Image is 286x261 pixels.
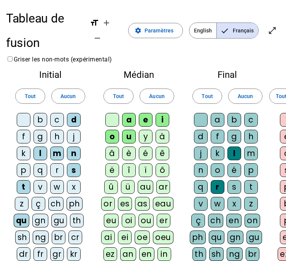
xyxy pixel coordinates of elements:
[244,180,258,194] div: t
[101,197,115,211] div: or
[139,147,153,160] div: é
[50,163,64,177] div: r
[33,113,47,127] div: b
[120,247,136,261] div: an
[211,163,224,177] div: o
[209,247,224,261] div: sh
[226,214,242,227] div: en
[227,247,243,261] div: ng
[99,15,114,31] button: Augmenter la taille de la police
[245,214,260,227] div: on
[238,92,253,101] span: Aucun
[33,230,49,244] div: ng
[128,23,183,38] button: Paramètres
[101,230,115,244] div: ai
[194,163,208,177] div: n
[33,247,47,261] div: fr
[67,247,81,261] div: kr
[244,197,258,211] div: z
[118,230,132,244] div: ei
[153,197,174,211] div: eau
[118,197,132,211] div: es
[149,92,164,101] span: Aucun
[202,92,213,101] span: Tout
[244,163,258,177] div: p
[156,163,169,177] div: ô
[211,147,224,160] div: k
[52,230,65,244] div: br
[15,230,30,244] div: sh
[157,214,170,227] div: er
[227,163,241,177] div: é
[104,214,119,227] div: eu
[156,130,169,143] div: à
[135,230,150,244] div: oe
[122,147,136,160] div: è
[194,180,208,194] div: q
[139,130,153,143] div: y
[244,130,258,143] div: h
[50,130,64,143] div: h
[191,214,205,227] div: ç
[104,180,118,194] div: û
[105,163,119,177] div: ë
[227,230,243,244] div: gn
[17,130,30,143] div: f
[139,247,154,261] div: en
[217,23,258,38] span: Français
[156,113,169,127] div: i
[17,247,30,261] div: dr
[208,214,223,227] div: ch
[67,163,81,177] div: s
[138,180,153,194] div: au
[15,89,45,104] button: Tout
[140,89,174,104] button: Aucun
[51,214,67,227] div: gu
[192,247,206,261] div: th
[211,197,224,211] div: w
[32,197,45,211] div: ç
[138,214,154,227] div: ou
[90,31,105,46] button: Diminuer la taille de la police
[105,147,119,160] div: â
[50,113,64,127] div: c
[157,247,171,261] div: in
[67,197,83,211] div: ph
[156,180,170,194] div: ar
[12,70,88,79] h2: Initial
[246,230,262,244] div: gu
[121,180,135,194] div: ü
[145,26,173,35] span: Paramètres
[113,92,124,101] span: Tout
[105,130,119,143] div: o
[67,180,81,194] div: x
[189,70,265,79] h2: Final
[244,147,258,160] div: m
[268,26,277,35] mat-icon: open_in_full
[32,214,48,227] div: gn
[190,230,206,244] div: ph
[6,6,84,55] h1: Tableau de fusion
[68,230,82,244] div: cr
[194,147,208,160] div: j
[50,247,64,261] div: gr
[192,89,222,104] button: Tout
[33,147,47,160] div: l
[246,247,259,261] div: br
[227,147,241,160] div: l
[265,23,280,38] button: Entrer en plein écran
[139,113,153,127] div: e
[70,214,84,227] div: th
[90,18,99,27] mat-icon: format_size
[227,130,241,143] div: g
[122,214,135,227] div: oi
[156,147,169,160] div: ê
[100,70,177,79] h2: Médian
[211,130,224,143] div: f
[139,163,153,177] div: ï
[50,147,64,160] div: m
[122,113,136,127] div: a
[33,163,47,177] div: q
[228,89,262,104] button: Aucun
[194,130,208,143] div: d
